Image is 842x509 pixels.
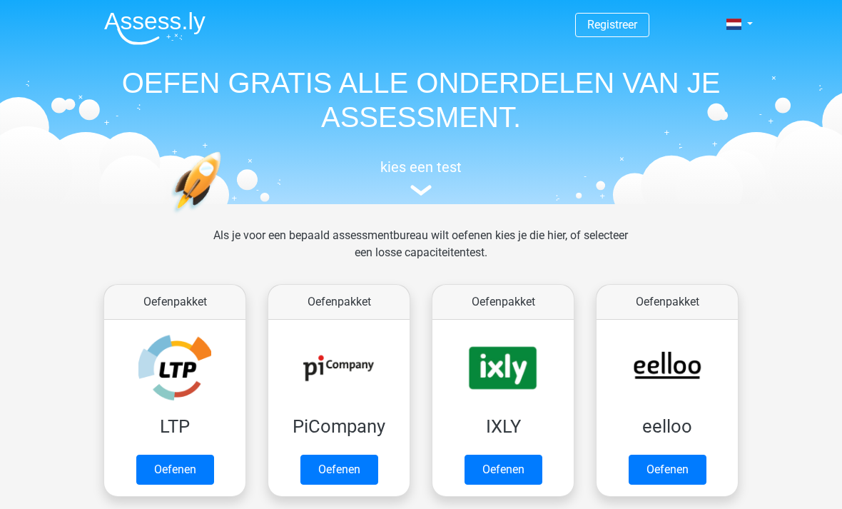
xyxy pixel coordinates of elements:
a: Registreer [587,18,637,31]
a: Oefenen [465,455,542,485]
a: Oefenen [136,455,214,485]
img: assessment [410,185,432,196]
a: Oefenen [300,455,378,485]
h5: kies een test [93,158,749,176]
img: oefenen [171,151,276,281]
div: Als je voor een bepaald assessmentbureau wilt oefenen kies je die hier, of selecteer een losse ca... [202,227,639,278]
a: kies een test [93,158,749,196]
img: Assessly [104,11,206,45]
a: Oefenen [629,455,706,485]
h1: OEFEN GRATIS ALLE ONDERDELEN VAN JE ASSESSMENT. [93,66,749,134]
